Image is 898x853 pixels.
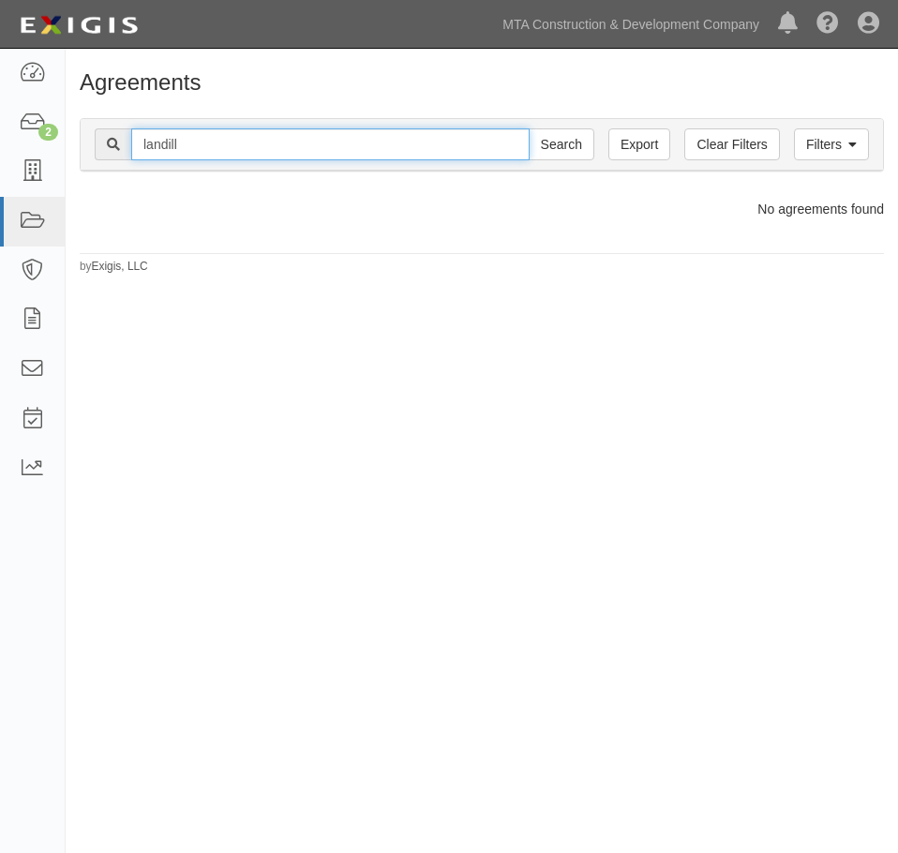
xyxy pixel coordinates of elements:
small: by [80,259,148,275]
a: Exigis, LLC [92,260,148,273]
a: Filters [794,128,869,160]
input: Search [529,128,594,160]
div: No agreements found [66,200,898,218]
h1: Agreements [80,70,884,95]
input: Search [131,128,530,160]
a: MTA Construction & Development Company [493,6,769,43]
div: 2 [38,124,58,141]
a: Clear Filters [684,128,779,160]
img: logo-5460c22ac91f19d4615b14bd174203de0afe785f0fc80cf4dbbc73dc1793850b.png [14,8,143,42]
a: Export [608,128,670,160]
i: Help Center - Complianz [816,13,839,36]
